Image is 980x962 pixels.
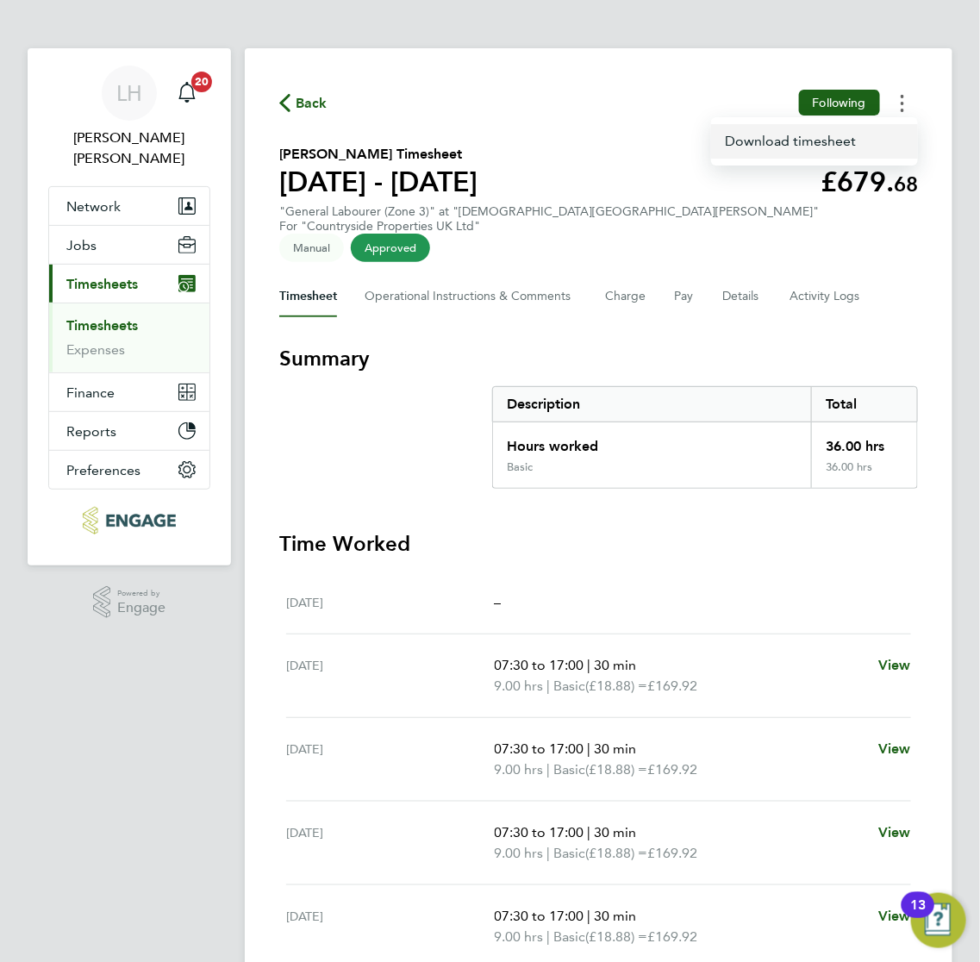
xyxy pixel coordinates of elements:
[586,845,648,861] span: (£18.88) =
[595,908,637,924] span: 30 min
[799,90,880,116] button: Following
[492,386,918,489] div: Summary
[66,237,97,253] span: Jobs
[648,928,698,945] span: £169.92
[117,586,165,601] span: Powered by
[66,198,121,215] span: Network
[811,422,917,460] div: 36.00 hrs
[191,72,212,92] span: 20
[595,740,637,757] span: 30 min
[495,824,584,840] span: 07:30 to 17:00
[279,530,918,558] h3: Time Worked
[878,655,911,676] a: View
[66,341,125,358] a: Expenses
[116,82,142,104] span: LH
[595,657,637,673] span: 30 min
[595,824,637,840] span: 30 min
[493,422,811,460] div: Hours worked
[586,928,648,945] span: (£18.88) =
[878,822,911,843] a: View
[286,822,495,864] div: [DATE]
[878,908,911,924] span: View
[586,678,648,694] span: (£18.88) =
[495,761,544,778] span: 9.00 hrs
[286,655,495,697] div: [DATE]
[286,592,495,613] div: [DATE]
[66,423,116,440] span: Reports
[790,276,862,317] button: Activity Logs
[279,92,328,114] button: Back
[887,90,918,116] button: Timesheets Menu
[495,740,584,757] span: 07:30 to 17:00
[48,507,210,534] a: Go to home page
[588,740,591,757] span: |
[722,276,762,317] button: Details
[554,759,586,780] span: Basic
[93,586,166,619] a: Powered byEngage
[586,761,648,778] span: (£18.88) =
[711,124,918,159] a: Timesheets Menu
[279,204,819,234] div: "General Labourer (Zone 3)" at "[DEMOGRAPHIC_DATA][GEOGRAPHIC_DATA][PERSON_NAME]"
[49,451,209,489] button: Preferences
[117,601,165,615] span: Engage
[495,845,544,861] span: 9.00 hrs
[48,128,210,169] span: Lee Hall
[48,66,210,169] a: LH[PERSON_NAME] [PERSON_NAME]
[49,187,209,225] button: Network
[286,739,495,780] div: [DATE]
[296,93,328,114] span: Back
[674,276,695,317] button: Pay
[66,462,140,478] span: Preferences
[49,373,209,411] button: Finance
[821,166,918,198] app-decimal: £679.
[170,66,204,121] a: 20
[279,234,344,262] span: This timesheet was manually created.
[286,906,495,947] div: [DATE]
[83,507,175,534] img: pcrnet-logo-retina.png
[878,657,911,673] span: View
[554,676,586,697] span: Basic
[547,678,551,694] span: |
[28,48,231,565] nav: Main navigation
[495,657,584,673] span: 07:30 to 17:00
[878,906,911,927] a: View
[547,928,551,945] span: |
[878,739,911,759] a: View
[279,276,337,317] button: Timesheet
[66,384,115,401] span: Finance
[279,219,819,234] div: For "Countryside Properties UK Ltd"
[66,317,138,334] a: Timesheets
[648,845,698,861] span: £169.92
[911,893,966,948] button: Open Resource Center, 13 new notifications
[49,412,209,450] button: Reports
[547,845,551,861] span: |
[279,144,478,165] h2: [PERSON_NAME] Timesheet
[49,265,209,303] button: Timesheets
[279,165,478,199] h1: [DATE] - [DATE]
[878,740,911,757] span: View
[495,908,584,924] span: 07:30 to 17:00
[49,303,209,372] div: Timesheets
[648,761,698,778] span: £169.92
[351,234,430,262] span: This timesheet has been approved.
[365,276,577,317] button: Operational Instructions & Comments
[554,843,586,864] span: Basic
[813,95,866,110] span: Following
[66,276,138,292] span: Timesheets
[495,678,544,694] span: 9.00 hrs
[811,387,917,422] div: Total
[811,460,917,488] div: 36.00 hrs
[894,172,918,197] span: 68
[648,678,698,694] span: £169.92
[547,761,551,778] span: |
[493,387,811,422] div: Description
[495,594,502,610] span: –
[588,824,591,840] span: |
[588,908,591,924] span: |
[495,928,544,945] span: 9.00 hrs
[878,824,911,840] span: View
[507,460,533,474] div: Basic
[605,276,646,317] button: Charge
[910,905,926,928] div: 13
[588,657,591,673] span: |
